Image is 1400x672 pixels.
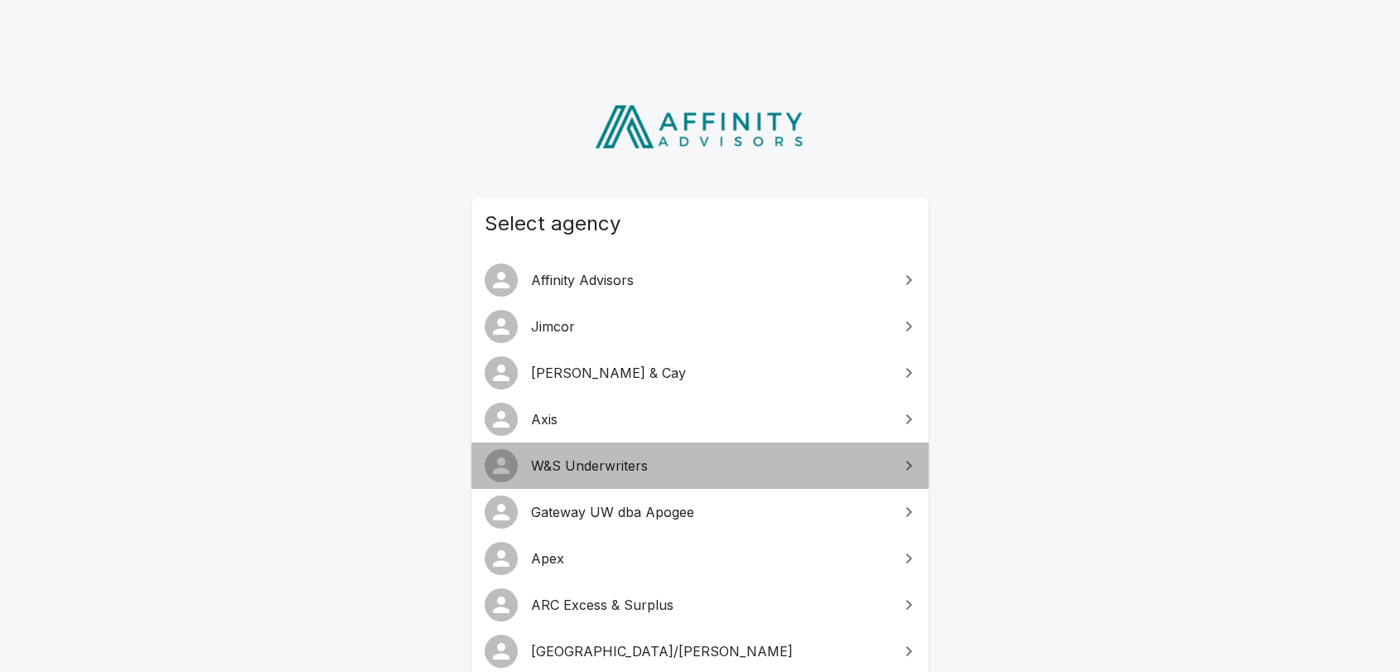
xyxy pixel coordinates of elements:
img: Affinity Advisors Logo [582,99,819,154]
span: Axis [531,409,889,429]
span: Gateway UW dba Apogee [531,502,889,522]
span: [GEOGRAPHIC_DATA]/[PERSON_NAME] [531,641,889,661]
span: ARC Excess & Surplus [531,595,889,615]
a: Affinity Advisors [471,257,929,303]
a: Jimcor [471,303,929,350]
span: W&S Underwriters [531,456,889,476]
a: Apex [471,535,929,582]
span: Jimcor [531,317,889,336]
a: W&S Underwriters [471,442,929,489]
a: Axis [471,396,929,442]
span: Select agency [485,210,915,237]
a: Gateway UW dba Apogee [471,489,929,535]
a: ARC Excess & Surplus [471,582,929,628]
a: [PERSON_NAME] & Cay [471,350,929,396]
span: Affinity Advisors [531,270,889,290]
span: [PERSON_NAME] & Cay [531,363,889,383]
span: Apex [531,549,889,568]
